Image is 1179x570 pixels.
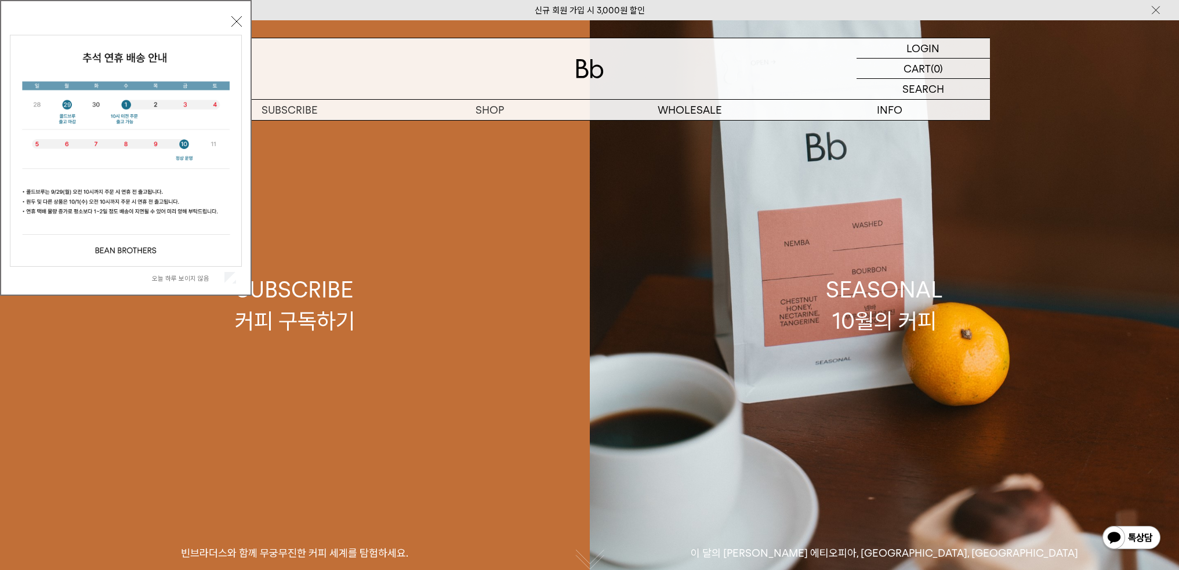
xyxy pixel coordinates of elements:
[904,59,931,78] p: CART
[1101,525,1162,553] img: 카카오톡 채널 1:1 채팅 버튼
[535,5,645,16] a: 신규 회원 가입 시 3,000원 할인
[190,100,390,120] a: SUBSCRIBE
[902,79,944,99] p: SEARCH
[906,38,939,58] p: LOGIN
[576,59,604,78] img: 로고
[826,274,943,336] div: SEASONAL 10월의 커피
[790,100,990,120] p: INFO
[857,59,990,79] a: CART (0)
[231,16,242,27] button: 닫기
[152,274,222,282] label: 오늘 하루 보이지 않음
[590,100,790,120] p: WHOLESALE
[10,35,241,266] img: 5e4d662c6b1424087153c0055ceb1a13_140731.jpg
[857,38,990,59] a: LOGIN
[931,59,943,78] p: (0)
[390,100,590,120] a: SHOP
[235,274,355,336] div: SUBSCRIBE 커피 구독하기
